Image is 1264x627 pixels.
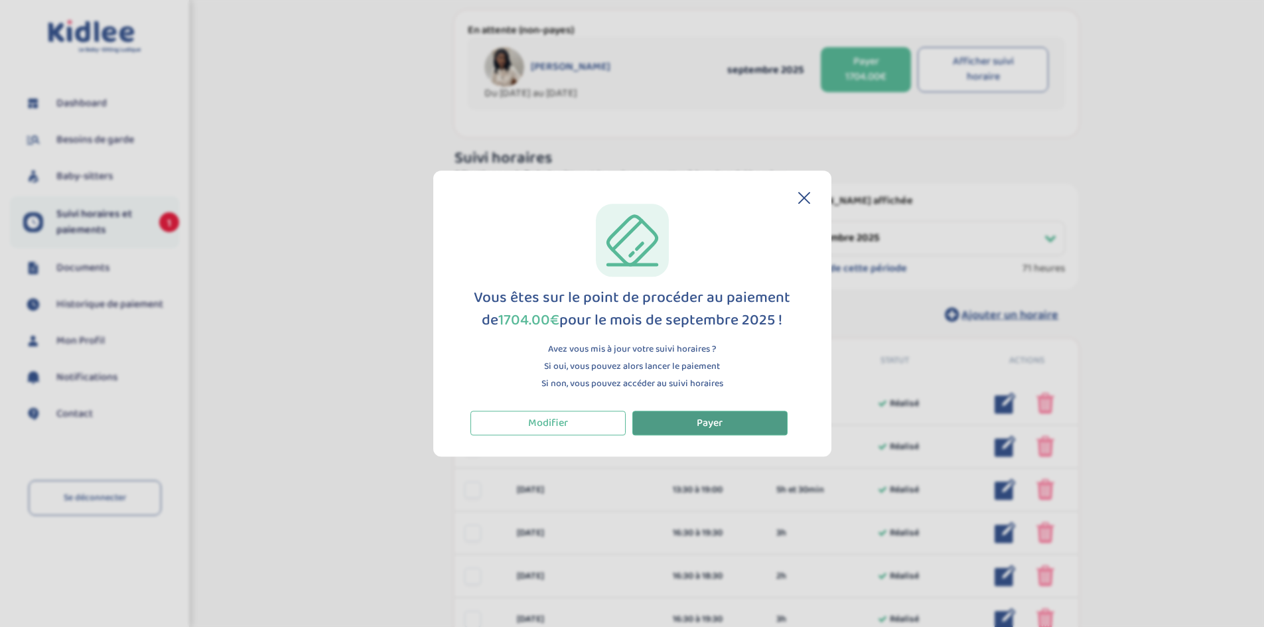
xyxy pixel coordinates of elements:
[470,411,626,435] button: Modifier
[541,342,723,356] p: Avez vous mis à jour votre suivi horaires ?
[541,377,723,391] p: Si non, vous pouvez accéder au suivi horaires
[541,360,723,374] p: Si oui, vous pouvez alors lancer le paiement
[498,308,559,332] span: 1704.00€
[470,287,794,332] div: Vous êtes sur le point de procéder au paiement de pour le mois de septembre 2025 !
[632,411,788,435] button: Payer
[697,415,723,431] span: Payer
